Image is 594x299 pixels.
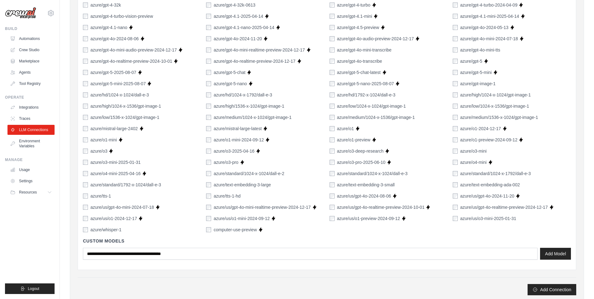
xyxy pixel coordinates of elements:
[453,70,458,75] input: azure/gpt-5-mini
[83,81,88,86] input: azure/gpt-5-mini-2025-08-07
[214,137,264,143] label: azure/o1-mini-2024-09-12
[206,115,211,120] input: azure/medium/1024-x-1024/gpt-image-1
[7,56,55,66] a: Marketplace
[90,125,138,132] label: azure/mistral-large-2402
[90,170,141,177] label: azure/o4-mini-2025-04-16
[83,14,88,19] input: azure/gpt-4-turbo-vision-preview
[206,92,211,97] input: azure/hd/1024-x-1792/dall-e-3
[453,2,458,7] input: azure/gpt-4-turbo-2024-04-09
[214,193,240,199] label: azure/tts-1-hd
[83,227,88,232] input: azure/whisper-1
[460,125,501,132] label: azure/o1-2024-12-17
[206,126,211,131] input: azure/mistral-large-latest
[214,114,292,120] label: azure/medium/1024-x-1024/gpt-image-1
[460,137,518,143] label: azure/o1-preview-2024-09-12
[330,104,335,109] input: azure/low/1024-x-1024/gpt-image-1
[460,92,531,98] label: azure/high/1024-x-1024/gpt-image-1
[337,81,394,87] label: azure/gpt-5-nano-2025-08-07
[83,126,88,131] input: azure/mistral-large-2402
[90,2,121,8] label: azure/gpt-4-32k
[206,216,211,221] input: azure/us/o1-mini-2024-09-12
[337,148,384,154] label: azure/o3-deep-research
[460,2,518,8] label: azure/gpt-4-turbo-2024-04-09
[528,284,576,295] button: Add Connection
[330,194,335,199] input: azure/us/gpt-4o-2024-08-06
[330,205,335,210] input: azure/us/gpt-4o-realtime-preview-2024-10-01
[83,171,88,176] input: azure/o4-mini-2025-04-16
[83,47,88,52] input: azure/gpt-4o-mini-audio-preview-2024-12-17
[453,182,458,187] input: azure/text-embedding-ada-002
[83,238,571,244] h4: Custom Models
[214,170,284,177] label: azure/standard/1024-x-1024/dall-e-2
[5,7,36,19] img: Logo
[453,115,458,120] input: azure/medium/1536-x-1024/gpt-image-1
[90,103,161,109] label: azure/high/1024-x-1536/gpt-image-1
[337,159,386,165] label: azure/o3-pro-2025-06-10
[540,248,571,260] button: Add Model
[214,69,245,76] label: azure/gpt-5-chat
[90,58,172,64] label: azure/gpt-4o-realtime-preview-2024-10-01
[206,81,211,86] input: azure/gpt-5-nano
[453,92,458,97] input: azure/high/1024-x-1024/gpt-image-1
[90,159,141,165] label: azure/o3-mini-2025-01-31
[28,286,39,291] span: Logout
[7,187,55,197] button: Resources
[90,24,127,31] label: azure/gpt-4.1-nano
[206,182,211,187] input: azure/text-embedding-3-large
[206,59,211,64] input: azure/gpt-4o-realtime-preview-2024-12-17
[337,125,354,132] label: azure/o1
[453,194,458,199] input: azure/us/gpt-4o-2024-11-20
[206,227,211,232] input: computer-use-preview
[90,47,177,53] label: azure/gpt-4o-mini-audio-preview-2024-12-17
[453,25,458,30] input: azure/gpt-4o-2024-05-13
[214,24,274,31] label: azure/gpt-4.1-nano-2025-04-14
[337,137,370,143] label: azure/o1-preview
[206,2,211,7] input: azure/gpt-4-32k-0613
[460,159,487,165] label: azure/o4-mini
[337,215,400,222] label: azure/us/o1-preview-2024-09-12
[206,194,211,199] input: azure/tts-1-hd
[7,176,55,186] a: Settings
[214,81,247,87] label: azure/gpt-5-nano
[206,205,211,210] input: azure/us/gpt-4o-mini-realtime-preview-2024-12-17
[214,2,255,8] label: azure/gpt-4-32k-0613
[5,157,55,162] div: Manage
[460,81,496,87] label: azure/gpt-image-1
[206,171,211,176] input: azure/standard/1024-x-1024/dall-e-2
[337,47,392,53] label: azure/gpt-4o-mini-transcribe
[453,81,458,86] input: azure/gpt-image-1
[460,58,482,64] label: azure/gpt-5
[330,182,335,187] input: azure/text-embedding-3-small
[453,205,458,210] input: azure/us/gpt-4o-realtime-preview-2024-12-17
[7,79,55,89] a: Tool Registry
[83,205,88,210] input: azure/us/gpt-4o-mini-2024-07-18
[90,92,149,98] label: azure/hd/1024-x-1024/dall-e-3
[214,103,284,109] label: azure/high/1536-x-1024/gpt-image-1
[460,148,487,154] label: azure/o3-mini
[330,70,335,75] input: azure/gpt-5-chat-latest
[214,47,305,53] label: azure/gpt-4o-mini-realtime-preview-2024-12-17
[330,160,335,165] input: azure/o3-pro-2025-06-10
[453,160,458,165] input: azure/o4-mini
[337,182,395,188] label: azure/text-embedding-3-small
[214,92,272,98] label: azure/hd/1024-x-1792/dall-e-3
[90,227,122,233] label: azure/whisper-1
[83,59,88,64] input: azure/gpt-4o-realtime-preview-2024-10-01
[460,13,519,19] label: azure/gpt-4.1-mini-2025-04-14
[206,14,211,19] input: azure/gpt-4.1-2025-04-14
[337,36,414,42] label: azure/gpt-4o-audio-preview-2024-12-17
[83,194,88,199] input: azure/tts-1
[83,115,88,120] input: azure/low/1536-x-1024/gpt-image-1
[453,137,458,142] input: azure/o1-preview-2024-09-12
[330,14,335,19] input: azure/gpt-4.1-mini
[214,215,270,222] label: azure/us/o1-mini-2024-09-12
[337,69,381,76] label: azure/gpt-5-chat-latest
[214,58,295,64] label: azure/gpt-4o-realtime-preview-2024-12-17
[90,182,161,188] label: azure/standard/1792-x-1024/dall-e-3
[460,24,509,31] label: azure/gpt-4o-2024-05-13
[7,34,55,44] a: Automations
[453,216,458,221] input: azure/us/o3-mini-2025-01-31
[330,115,335,120] input: azure/medium/1024-x-1536/gpt-image-1
[90,81,146,87] label: azure/gpt-5-mini-2025-08-07
[90,204,154,210] label: azure/us/gpt-4o-mini-2024-07-18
